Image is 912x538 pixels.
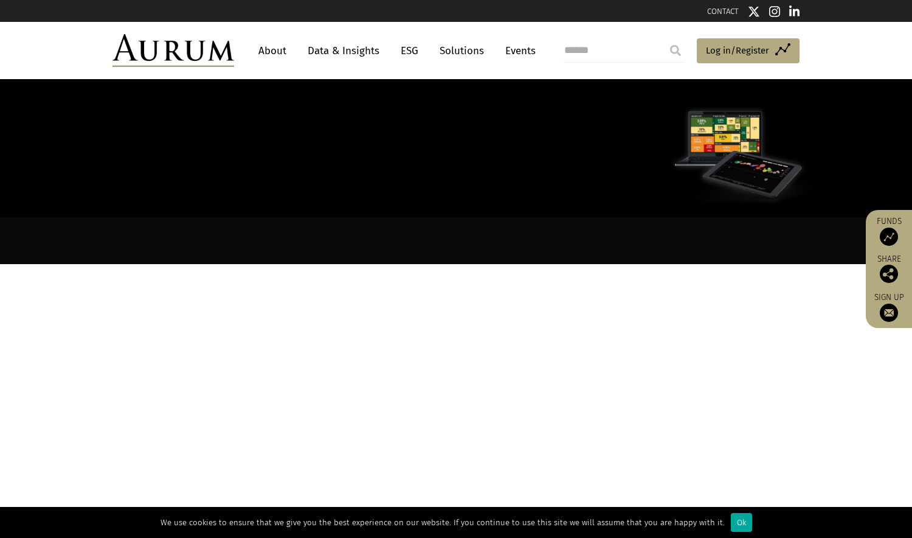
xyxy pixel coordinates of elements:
[302,40,385,62] a: Data & Insights
[748,5,760,18] img: Twitter icon
[872,216,906,246] a: Funds
[731,513,752,532] div: Ok
[789,5,800,18] img: Linkedin icon
[769,5,780,18] img: Instagram icon
[706,43,769,58] span: Log in/Register
[880,228,898,246] img: Access Funds
[252,40,292,62] a: About
[872,255,906,283] div: Share
[499,40,536,62] a: Events
[663,38,688,63] input: Submit
[697,38,800,64] a: Log in/Register
[112,34,234,67] img: Aurum
[395,40,424,62] a: ESG
[707,7,739,16] a: CONTACT
[434,40,490,62] a: Solutions
[872,292,906,322] a: Sign up
[880,304,898,322] img: Sign up to our newsletter
[880,265,898,283] img: Share this post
